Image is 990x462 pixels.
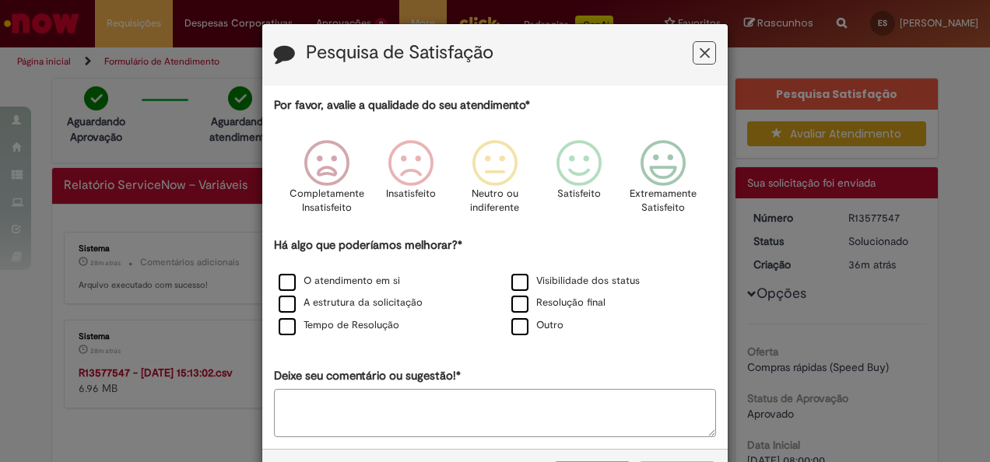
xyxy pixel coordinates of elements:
[286,128,366,235] div: Completamente Insatisfeito
[511,296,606,310] label: Resolução final
[274,368,461,384] label: Deixe seu comentário ou sugestão!*
[539,128,619,235] div: Satisfeito
[511,274,640,289] label: Visibilidade dos status
[274,97,530,114] label: Por favor, avalie a qualidade do seu atendimento*
[279,318,399,333] label: Tempo de Resolução
[623,128,703,235] div: Extremamente Satisfeito
[290,187,364,215] p: Completamente Insatisfeito
[455,128,535,235] div: Neutro ou indiferente
[511,318,563,333] label: Outro
[279,274,400,289] label: O atendimento em si
[557,187,601,201] p: Satisfeito
[467,187,523,215] p: Neutro ou indiferente
[279,296,423,310] label: A estrutura da solicitação
[386,187,436,201] p: Insatisfeito
[306,43,493,63] label: Pesquisa de Satisfação
[274,237,716,338] div: Há algo que poderíamos melhorar?*
[371,128,451,235] div: Insatisfeito
[630,187,697,215] p: Extremamente Satisfeito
